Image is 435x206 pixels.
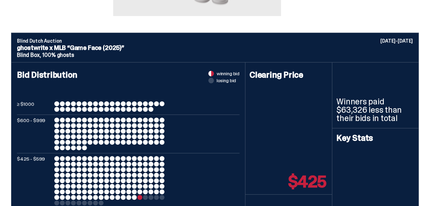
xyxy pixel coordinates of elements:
[250,71,328,79] h4: Clearing Price
[17,45,413,51] p: ghostwrite x MLB “Game Face (2025)”
[17,71,239,101] h4: Bid Distribution
[288,173,326,190] p: $425
[336,134,414,142] h4: Key Stats
[42,51,55,59] span: 100%
[17,38,413,43] p: Blind Dutch Auction
[17,51,41,59] span: Blind Box,
[17,101,52,112] p: ≥ $1000
[336,97,414,122] p: Winners paid $63,326 less than their bids in total
[17,156,52,205] p: $425 - $599
[17,118,52,150] p: $600 - $999
[57,51,74,59] span: ghosts
[217,78,236,83] span: losing bid
[217,71,239,76] span: winning bid
[380,38,413,43] p: [DATE]-[DATE]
